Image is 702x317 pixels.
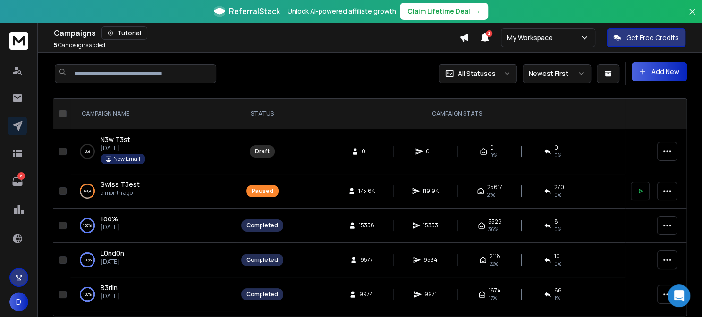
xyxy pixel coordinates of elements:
span: 2 [486,30,492,37]
p: 100 % [83,290,92,299]
span: 1oo% [101,214,118,223]
span: 17 % [489,294,497,302]
a: N3w T3st [101,135,130,144]
a: 1oo% [101,214,118,224]
span: 0 [554,144,558,151]
p: 100 % [83,221,92,230]
span: 5529 [488,218,502,225]
span: 25617 [487,184,502,191]
p: [DATE] [101,224,119,231]
span: 0 [362,148,371,155]
span: 0 [490,144,494,151]
button: Newest First [523,64,591,83]
span: 5 [54,41,57,49]
span: 9577 [360,256,373,264]
p: Campaigns added [54,42,105,49]
td: 68%Swiss T3esta month ago [70,174,236,209]
td: 100%B3rlin[DATE] [70,277,236,312]
span: B3rlin [101,283,118,292]
a: B3rlin [101,283,118,292]
span: 15353 [423,222,438,229]
td: 100%L0nd0n[DATE] [70,243,236,277]
th: CAMPAIGN NAME [70,99,236,129]
td: 100%1oo%[DATE] [70,209,236,243]
button: Get Free Credits [607,28,685,47]
span: 22 % [490,260,498,267]
div: Draft [255,148,270,155]
p: [DATE] [101,292,119,300]
p: New Email [113,155,140,163]
span: 8 [554,218,558,225]
p: 100 % [83,255,92,265]
span: 66 [554,287,562,294]
div: Completed [246,291,278,298]
p: 0 % [85,147,90,156]
div: Completed [246,256,278,264]
span: 270 [554,184,564,191]
p: All Statuses [458,69,496,78]
span: 119.9K [423,187,439,195]
span: 175.6K [358,187,375,195]
span: 2118 [490,252,500,260]
span: 15358 [359,222,374,229]
p: a month ago [101,189,140,197]
button: Add New [632,62,687,81]
a: L0nd0n [101,249,124,258]
p: Unlock AI-powered affiliate growth [288,7,396,16]
p: [DATE] [101,144,145,152]
span: 9971 [424,291,437,298]
a: 8 [8,172,27,191]
div: Campaigns [54,26,459,40]
span: → [474,7,481,16]
p: [DATE] [101,258,124,266]
span: 0% [554,151,561,159]
button: Close banner [686,6,698,28]
span: 9534 [423,256,438,264]
p: Get Free Credits [626,33,679,42]
span: 10 [554,252,560,260]
button: Tutorial [101,26,147,40]
p: My Workspace [507,33,557,42]
a: Swiss T3est [101,180,140,189]
button: D [9,292,28,311]
div: Paused [252,187,273,195]
span: 9974 [359,291,373,298]
span: 0 [426,148,435,155]
span: 0 % [554,225,561,233]
span: 21 % [487,191,495,199]
span: 0% [490,151,497,159]
span: 1 % [554,294,560,302]
span: 1674 [489,287,501,294]
div: Completed [246,222,278,229]
p: 68 % [84,186,91,196]
td: 0%N3w T3st[DATE]New Email [70,129,236,174]
th: STATUS [236,99,289,129]
span: 0 % [554,191,561,199]
span: 36 % [488,225,498,233]
p: 8 [17,172,25,180]
span: 0 % [554,260,561,267]
th: CAMPAIGN STATS [289,99,625,129]
span: ReferralStack [229,6,280,17]
div: Open Intercom Messenger [668,284,690,307]
button: Claim Lifetime Deal→ [400,3,488,20]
